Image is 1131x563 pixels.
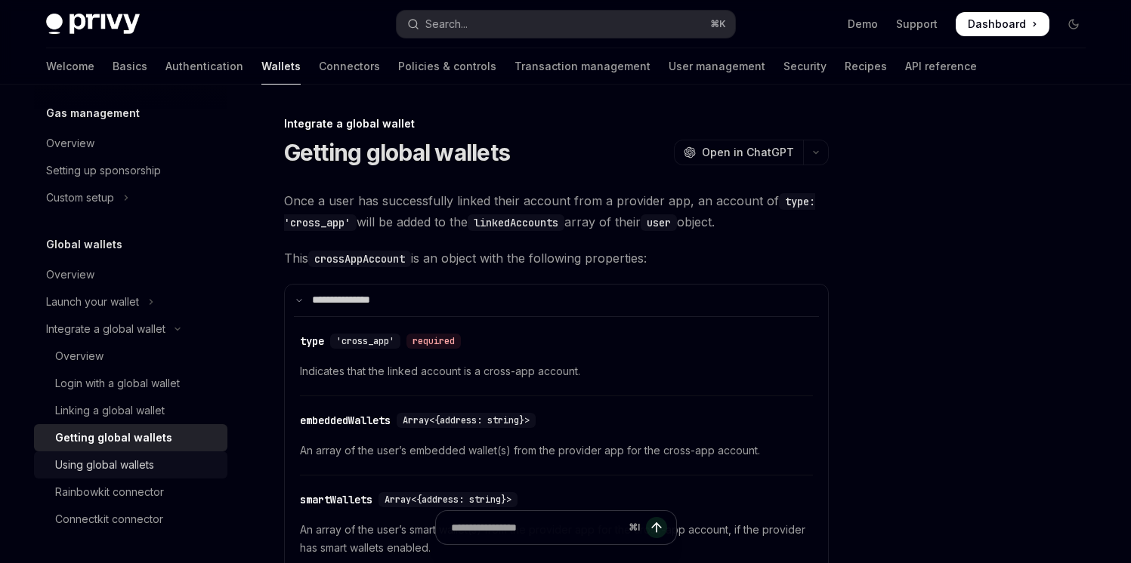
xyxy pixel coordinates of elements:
a: Login with a global wallet [34,370,227,397]
a: Security [783,48,827,85]
img: dark logo [46,14,140,35]
a: Linking a global wallet [34,397,227,424]
div: Custom setup [46,189,114,207]
a: Overview [34,343,227,370]
a: Overview [34,130,227,157]
a: Wallets [261,48,301,85]
div: required [406,334,461,349]
span: ⌘ K [710,18,726,30]
h5: Gas management [46,104,140,122]
div: Rainbowkit connector [55,483,164,501]
a: Welcome [46,48,94,85]
a: Policies & controls [398,48,496,85]
div: Linking a global wallet [55,401,165,420]
a: Transaction management [515,48,650,85]
a: Basics [113,48,147,85]
a: Using global wallets [34,451,227,478]
div: Search... [425,15,468,33]
div: Connectkit connector [55,510,163,528]
div: Login with a global wallet [55,374,180,392]
span: Once a user has successfully linked their account from a provider app, an account of will be adde... [284,190,829,232]
h5: Global wallets [46,235,122,254]
a: Dashboard [956,12,1049,36]
button: Send message [646,517,667,538]
span: Indicates that the linked account is a cross-app account. [300,362,813,380]
div: Setting up sponsorship [46,162,161,180]
input: Ask a question... [451,511,623,544]
a: Authentication [165,48,243,85]
div: Integrate a global wallet [284,116,829,131]
a: API reference [905,48,977,85]
button: Toggle Custom setup section [34,184,227,211]
span: 'cross_app' [336,335,394,347]
a: Connectkit connector [34,506,227,533]
a: Getting global wallets [34,424,227,451]
button: Toggle Integrate a global wallet section [34,315,227,343]
a: Overview [34,261,227,288]
a: Connectors [319,48,380,85]
button: Open in ChatGPT [674,140,803,165]
span: Open in ChatGPT [702,145,794,160]
a: Setting up sponsorship [34,157,227,184]
button: Open search [397,11,735,38]
span: Dashboard [968,17,1026,32]
a: Rainbowkit connector [34,478,227,506]
a: Demo [848,17,878,32]
div: Launch your wallet [46,293,139,311]
div: Overview [46,134,94,152]
span: Array<{address: string}> [385,494,511,506]
div: Using global wallets [55,456,154,474]
button: Toggle dark mode [1061,12,1086,36]
code: user [641,214,677,231]
span: Array<{address: string}> [403,414,530,426]
code: linkedAccounts [468,214,564,231]
div: Integrate a global wallet [46,320,165,338]
button: Toggle Launch your wallet section [34,288,227,315]
div: smartWallets [300,492,372,507]
code: crossAppAccount [308,251,411,267]
a: User management [669,48,765,85]
a: Support [896,17,938,32]
div: type [300,334,324,349]
a: Recipes [845,48,887,85]
h1: Getting global wallets [284,139,511,166]
span: This is an object with the following properties: [284,248,829,269]
div: Overview [46,266,94,284]
div: embeddedWallets [300,413,391,428]
span: An array of the user’s embedded wallet(s) from the provider app for the cross-app account. [300,441,813,460]
div: Getting global wallets [55,429,172,447]
div: Overview [55,347,104,365]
